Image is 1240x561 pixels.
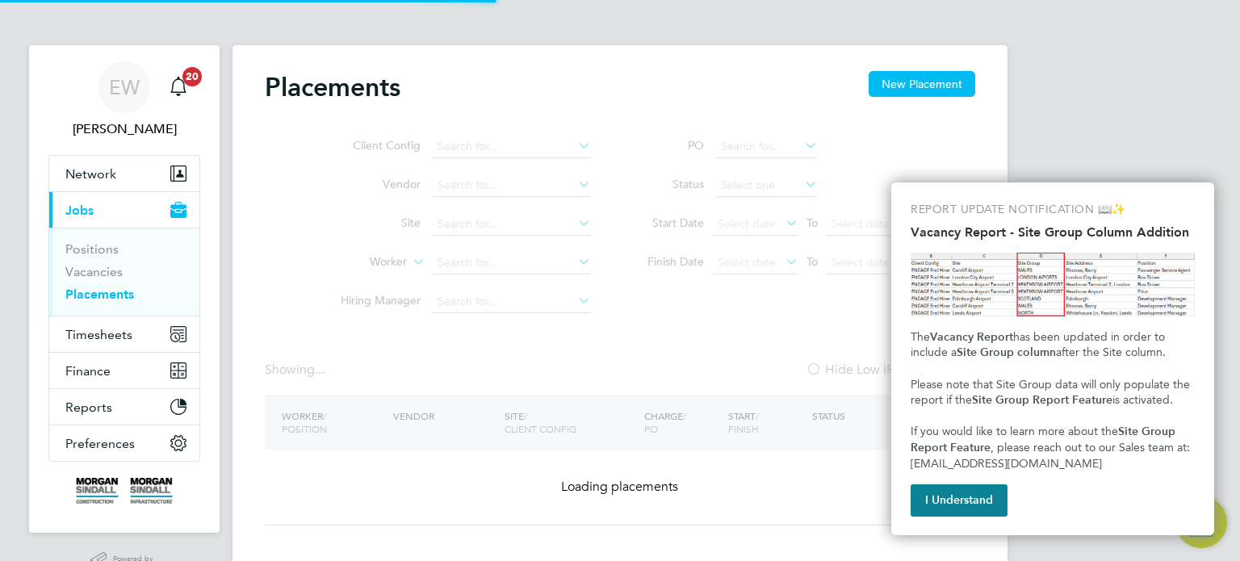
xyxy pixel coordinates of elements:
[65,264,123,279] a: Vacancies
[265,362,328,379] div: Showing
[182,67,202,86] span: 20
[911,224,1195,240] h2: Vacancy Report - Site Group Column Addition
[65,327,132,342] span: Timesheets
[911,202,1195,218] p: REPORT UPDATE NOTIFICATION 📖✨
[48,119,200,139] span: Emma Wells
[65,363,111,379] span: Finance
[972,393,1112,407] strong: Site Group Report Feature
[48,478,200,504] a: Go to home page
[265,71,400,103] h2: Placements
[957,345,1056,359] strong: Site Group column
[911,425,1179,454] strong: Site Group Report Feature
[65,203,94,218] span: Jobs
[76,478,173,504] img: morgansindall-logo-retina.png
[65,241,119,257] a: Positions
[29,45,220,533] nav: Main navigation
[806,362,940,378] label: Hide Low IR35 Risks
[65,400,112,415] span: Reports
[911,330,930,344] span: The
[1112,393,1173,407] span: is activated.
[65,287,134,302] a: Placements
[65,166,116,182] span: Network
[869,71,975,97] button: New Placement
[911,441,1193,471] span: , please reach out to our Sales team at: [EMAIL_ADDRESS][DOMAIN_NAME]
[48,61,200,139] a: Go to account details
[911,378,1193,408] span: Please note that Site Group data will only populate the report if the
[930,330,1013,344] strong: Vacancy Report
[911,253,1195,316] img: Site Group Column in Vacancy Report
[911,425,1118,438] span: If you would like to learn more about the
[891,182,1214,535] div: Vacancy Report - Site Group Column Addition
[65,436,135,451] span: Preferences
[911,330,1168,360] span: has been updated in order to include a
[315,362,325,378] span: ...
[911,484,1007,517] button: I Understand
[109,77,140,98] span: EW
[1056,345,1166,359] span: after the Site column.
